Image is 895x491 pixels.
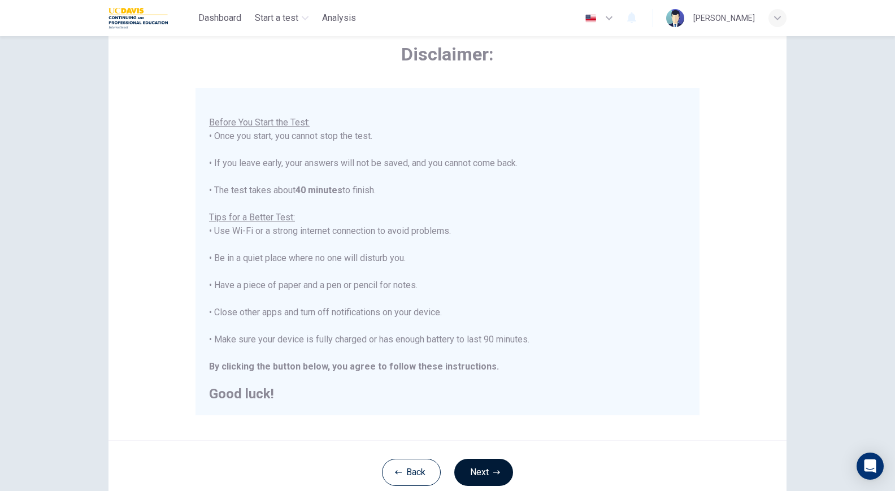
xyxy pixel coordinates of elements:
button: Start a test [250,8,313,28]
span: Disclaimer: [195,43,700,66]
button: Back [382,459,441,486]
u: Before You Start the Test: [209,117,310,128]
img: Profile picture [666,9,684,27]
a: UC Davis logo [108,7,194,29]
b: By clicking the button below, you agree to follow these instructions. [209,361,499,372]
button: Analysis [318,8,360,28]
u: Tips for a Better Test: [209,212,295,223]
button: Dashboard [194,8,246,28]
div: [PERSON_NAME] [693,11,755,25]
img: UC Davis logo [108,7,168,29]
div: You are about to start a . • Once you start, you cannot stop the test. • If you leave early, your... [209,89,686,401]
button: Next [454,459,513,486]
span: Analysis [322,11,356,25]
b: 40 minutes [296,185,342,195]
img: en [584,14,598,23]
span: Start a test [255,11,298,25]
span: Dashboard [198,11,241,25]
h2: Good luck! [209,387,686,401]
div: Open Intercom Messenger [857,453,884,480]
